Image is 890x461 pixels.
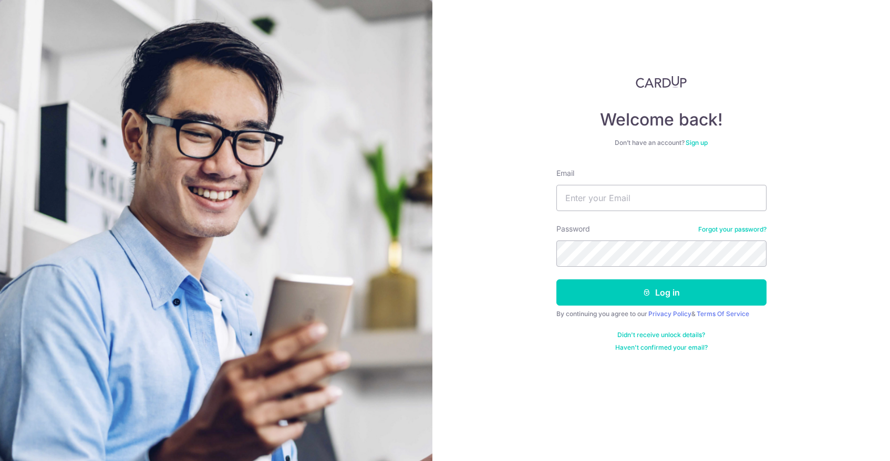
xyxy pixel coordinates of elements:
[556,185,767,211] input: Enter your Email
[556,279,767,306] button: Log in
[686,139,708,146] a: Sign up
[698,225,767,234] a: Forgot your password?
[648,310,691,318] a: Privacy Policy
[556,224,590,234] label: Password
[556,310,767,318] div: By continuing you agree to our &
[636,76,687,88] img: CardUp Logo
[697,310,749,318] a: Terms Of Service
[556,168,574,179] label: Email
[556,109,767,130] h4: Welcome back!
[615,343,708,352] a: Haven't confirmed your email?
[556,139,767,147] div: Don’t have an account?
[617,331,705,339] a: Didn't receive unlock details?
